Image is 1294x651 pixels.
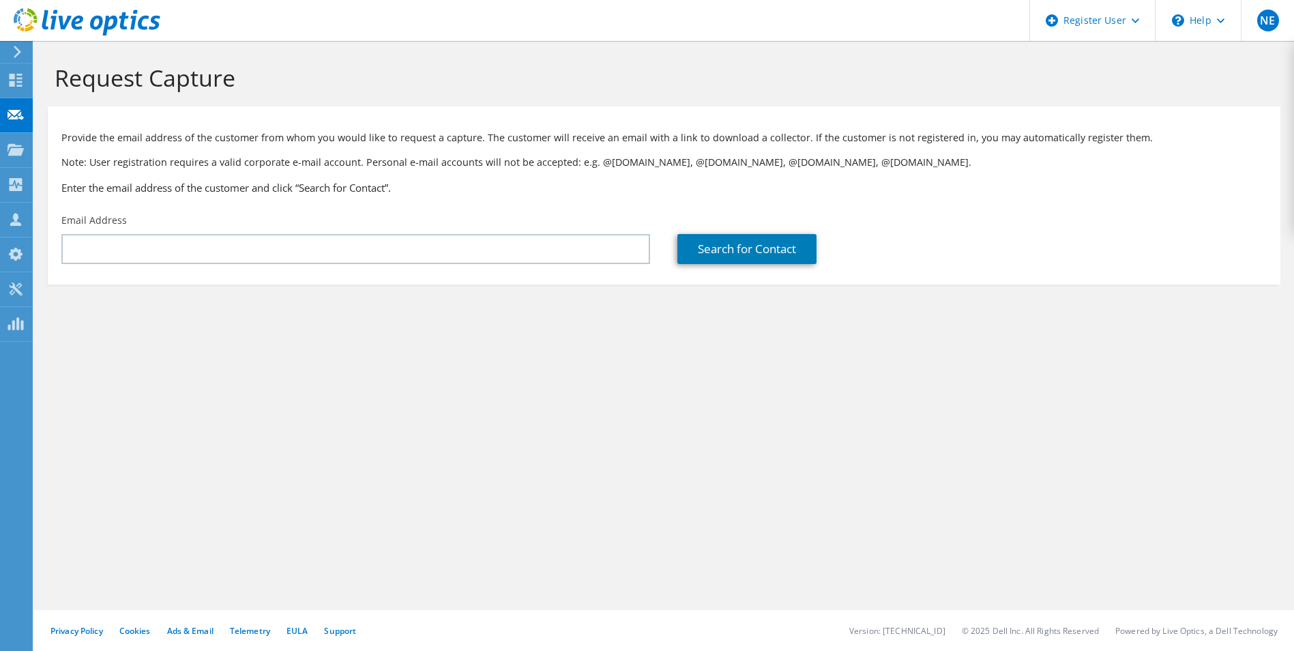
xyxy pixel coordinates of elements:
[61,214,127,227] label: Email Address
[55,63,1267,92] h1: Request Capture
[167,625,214,637] a: Ads & Email
[962,625,1099,637] li: © 2025 Dell Inc. All Rights Reserved
[61,155,1267,170] p: Note: User registration requires a valid corporate e-mail account. Personal e-mail accounts will ...
[61,180,1267,195] h3: Enter the email address of the customer and click “Search for Contact”.
[119,625,151,637] a: Cookies
[50,625,103,637] a: Privacy Policy
[677,234,817,264] a: Search for Contact
[849,625,945,637] li: Version: [TECHNICAL_ID]
[1115,625,1278,637] li: Powered by Live Optics, a Dell Technology
[61,130,1267,145] p: Provide the email address of the customer from whom you would like to request a capture. The cust...
[1172,14,1184,27] svg: \n
[324,625,356,637] a: Support
[230,625,270,637] a: Telemetry
[286,625,308,637] a: EULA
[1257,10,1279,31] span: NE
